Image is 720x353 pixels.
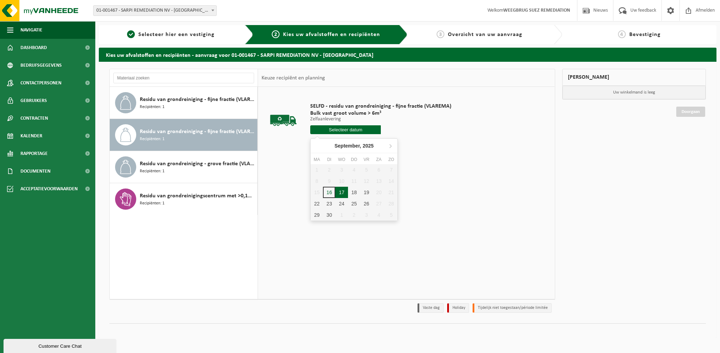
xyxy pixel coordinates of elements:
[323,209,335,221] div: 30
[373,156,385,163] div: za
[335,156,348,163] div: wo
[310,117,451,122] p: Zelfaanlevering
[140,192,256,200] span: Residu van grondreinigingscentrum met >0,1% asbest (HGB + NHGB)
[348,198,360,209] div: 25
[562,69,706,86] div: [PERSON_NAME]
[310,110,451,117] span: Bulk vast groot volume > 6m³
[348,209,360,221] div: 2
[113,73,254,83] input: Materiaal zoeken
[385,156,397,163] div: zo
[140,104,164,110] span: Recipiënten: 1
[4,337,118,353] iframe: chat widget
[99,48,716,61] h2: Kies uw afvalstoffen en recipiënten - aanvraag voor 01-001467 - SARPI REMEDIATION NV - [GEOGRAPHI...
[20,145,48,162] span: Rapportage
[93,5,217,16] span: 01-001467 - SARPI REMEDIATION NV - GRIMBERGEN
[140,168,164,175] span: Recipiënten: 1
[127,30,135,38] span: 1
[140,200,164,207] span: Recipiënten: 1
[20,21,42,39] span: Navigatie
[418,303,444,313] li: Vaste dag
[20,74,61,92] span: Contactpersonen
[140,136,164,143] span: Recipiënten: 1
[360,198,373,209] div: 26
[311,209,323,221] div: 29
[140,95,256,104] span: Residu van grondreiniging - fijne fractie (VLAREBO)
[311,198,323,209] div: 22
[102,30,239,39] a: 1Selecteer hier een vestiging
[335,187,348,198] div: 17
[20,162,50,180] span: Documenten
[140,160,256,168] span: Residu van grondreiniging - grove fractie (VLAREMA) (conform voorwaarden verlaagde heffing)
[20,109,48,127] span: Contracten
[503,8,570,13] strong: WEEGBRUG SUEZ REMEDIATION
[323,156,335,163] div: di
[20,56,62,74] span: Bedrijfsgegevens
[110,87,258,119] button: Residu van grondreiniging - fijne fractie (VLAREBO) Recipiënten: 1
[20,92,47,109] span: Gebruikers
[360,187,373,198] div: 19
[563,86,706,99] p: Uw winkelmand is leeg
[629,32,661,37] span: Bevestiging
[110,151,258,183] button: Residu van grondreiniging - grove fractie (VLAREMA) (conform voorwaarden verlaagde heffing) Recip...
[618,30,626,38] span: 4
[310,103,451,110] span: SELFD - residu van grondreiniging - fijne fractie (VLAREMA)
[20,39,47,56] span: Dashboard
[348,187,360,198] div: 18
[323,198,335,209] div: 23
[323,187,335,198] div: 16
[676,107,705,117] a: Doorgaan
[335,209,348,221] div: 1
[20,127,42,145] span: Kalender
[311,156,323,163] div: ma
[362,143,373,148] i: 2025
[110,119,258,151] button: Residu van grondreiniging - fijne fractie (VLAREMA) Recipiënten: 1
[110,183,258,215] button: Residu van grondreinigingscentrum met >0,1% asbest (HGB + NHGB) Recipiënten: 1
[447,303,469,313] li: Holiday
[258,69,329,87] div: Keuze recipiënt en planning
[437,30,444,38] span: 3
[283,32,380,37] span: Kies uw afvalstoffen en recipiënten
[140,127,256,136] span: Residu van grondreiniging - fijne fractie (VLAREMA)
[272,30,280,38] span: 2
[20,180,78,198] span: Acceptatievoorwaarden
[473,303,552,313] li: Tijdelijk niet toegestaan/période limitée
[335,198,348,209] div: 24
[94,6,216,16] span: 01-001467 - SARPI REMEDIATION NV - GRIMBERGEN
[332,140,377,151] div: September,
[360,209,373,221] div: 3
[348,156,360,163] div: do
[310,125,381,134] input: Selecteer datum
[138,32,215,37] span: Selecteer hier een vestiging
[360,156,373,163] div: vr
[448,32,522,37] span: Overzicht van uw aanvraag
